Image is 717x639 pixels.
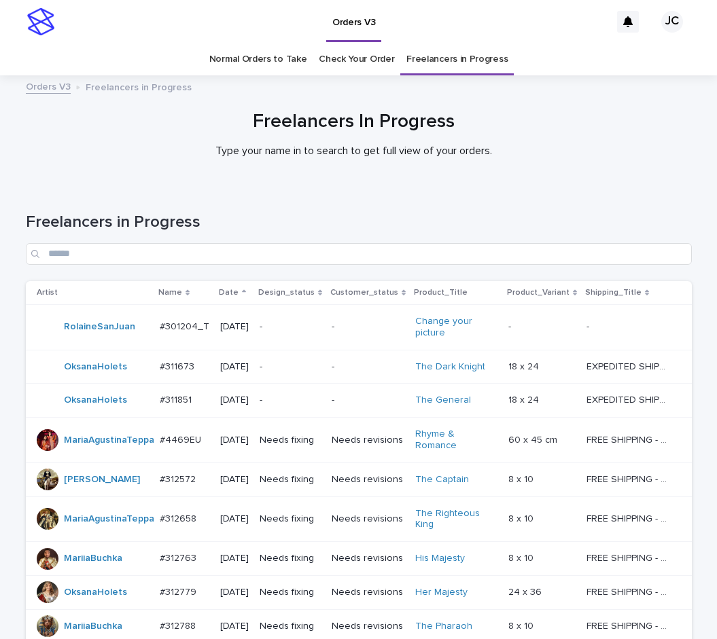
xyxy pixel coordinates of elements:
[220,513,249,525] p: [DATE]
[507,285,570,300] p: Product_Variant
[64,513,154,525] a: MariaAgustinaTeppa
[587,432,672,446] p: FREE SHIPPING - preview in 1-2 business days, after your approval delivery will take 6-10 busines...
[37,285,58,300] p: Artist
[27,8,54,35] img: stacker-logo-s-only.png
[508,359,542,373] p: 18 x 24
[260,587,321,598] p: Needs fixing
[332,513,404,525] p: Needs revisions
[414,285,468,300] p: Product_Title
[332,621,404,632] p: Needs revisions
[260,513,321,525] p: Needs fixing
[82,145,625,158] p: Type your name in to search to get full view of your orders.
[406,43,508,75] a: Freelancers in Progress
[220,321,249,333] p: [DATE]
[20,111,686,134] h1: Freelancers In Progress
[332,321,404,333] p: -
[160,318,212,333] p: #301204_T
[260,321,321,333] p: -
[508,318,514,333] p: -
[220,361,249,373] p: [DATE]
[508,550,536,564] p: 8 x 10
[332,553,404,564] p: Needs revisions
[260,474,321,486] p: Needs fixing
[220,553,249,564] p: [DATE]
[587,318,592,333] p: -
[258,285,315,300] p: Design_status
[160,392,194,406] p: #311851
[26,542,692,576] tr: MariiaBuchka #312763#312763 [DATE]Needs fixingNeeds revisionsHis Majesty 8 x 108 x 10 FREE SHIPPI...
[415,553,465,564] a: His Majesty
[587,550,672,564] p: FREE SHIPPING - preview in 1-2 business days, after your approval delivery will take 5-10 b.d.
[219,285,239,300] p: Date
[415,361,485,373] a: The Dark Knight
[508,618,536,632] p: 8 x 10
[332,587,404,598] p: Needs revisions
[260,395,321,406] p: -
[508,471,536,486] p: 8 x 10
[160,584,199,598] p: #312779
[415,316,497,339] a: Change your picture
[508,584,544,598] p: 24 x 36
[220,587,249,598] p: [DATE]
[64,435,154,446] a: MariaAgustinaTeppa
[160,471,198,486] p: #312572
[26,243,692,265] input: Search
[260,553,321,564] p: Needs fixing
[415,508,497,531] a: The Righteous King
[160,432,204,446] p: #4469EU
[64,395,127,406] a: OksanaHolets
[209,43,307,75] a: Normal Orders to Take
[508,432,560,446] p: 60 x 45 cm
[220,395,249,406] p: [DATE]
[26,418,692,463] tr: MariaAgustinaTeppa #4469EU#4469EU [DATE]Needs fixingNeeds revisionsRhyme & Romance 60 x 45 cm60 x...
[661,11,683,33] div: JC
[64,587,127,598] a: OksanaHolets
[26,213,692,232] h1: Freelancers in Progress
[160,359,197,373] p: #311673
[220,474,249,486] p: [DATE]
[330,285,398,300] p: Customer_status
[319,43,394,75] a: Check Your Order
[26,350,692,384] tr: OksanaHolets #311673#311673 [DATE]--The Dark Knight 18 x 2418 x 24 EXPEDITED SHIPPING - preview i...
[587,359,672,373] p: EXPEDITED SHIPPING - preview in 1 business day; delivery up to 5 business days after your approval.
[158,285,182,300] p: Name
[160,550,199,564] p: #312763
[64,621,122,632] a: MariiaBuchka
[415,428,497,452] a: Rhyme & Romance
[220,435,249,446] p: [DATE]
[415,474,469,486] a: The Captain
[64,474,140,486] a: [PERSON_NAME]
[332,474,404,486] p: Needs revisions
[508,392,542,406] p: 18 x 24
[332,435,404,446] p: Needs revisions
[415,395,471,406] a: The General
[332,361,404,373] p: -
[26,78,71,94] a: Orders V3
[415,587,468,598] a: Her Majesty
[86,79,192,94] p: Freelancers in Progress
[332,395,404,406] p: -
[587,392,672,406] p: EXPEDITED SHIPPING - preview in 1 business day; delivery up to 5 business days after your approval.
[64,361,127,373] a: OksanaHolets
[26,462,692,496] tr: [PERSON_NAME] #312572#312572 [DATE]Needs fixingNeeds revisionsThe Captain 8 x 108 x 10 FREE SHIPP...
[160,618,198,632] p: #312788
[260,435,321,446] p: Needs fixing
[585,285,642,300] p: Shipping_Title
[587,511,672,525] p: FREE SHIPPING - preview in 1-2 business days, after your approval delivery will take 5-10 b.d.
[587,618,672,632] p: FREE SHIPPING - preview in 1-2 business days, after your approval delivery will take 5-10 b.d.
[26,575,692,609] tr: OksanaHolets #312779#312779 [DATE]Needs fixingNeeds revisionsHer Majesty 24 x 3624 x 36 FREE SHIP...
[415,621,472,632] a: The Pharaoh
[64,321,135,333] a: RolaineSanJuan
[220,621,249,632] p: [DATE]
[26,496,692,542] tr: MariaAgustinaTeppa #312658#312658 [DATE]Needs fixingNeeds revisionsThe Righteous King 8 x 108 x 1...
[587,471,672,486] p: FREE SHIPPING - preview in 1-2 business days, after your approval delivery will take 5-10 b.d.
[160,511,199,525] p: #312658
[260,621,321,632] p: Needs fixing
[508,511,536,525] p: 8 x 10
[26,304,692,350] tr: RolaineSanJuan #301204_T#301204_T [DATE]--Change your picture -- --
[64,553,122,564] a: MariiaBuchka
[26,384,692,418] tr: OksanaHolets #311851#311851 [DATE]--The General 18 x 2418 x 24 EXPEDITED SHIPPING - preview in 1 ...
[260,361,321,373] p: -
[587,584,672,598] p: FREE SHIPPING - preview in 1-2 business days, after your approval delivery will take 5-10 b.d.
